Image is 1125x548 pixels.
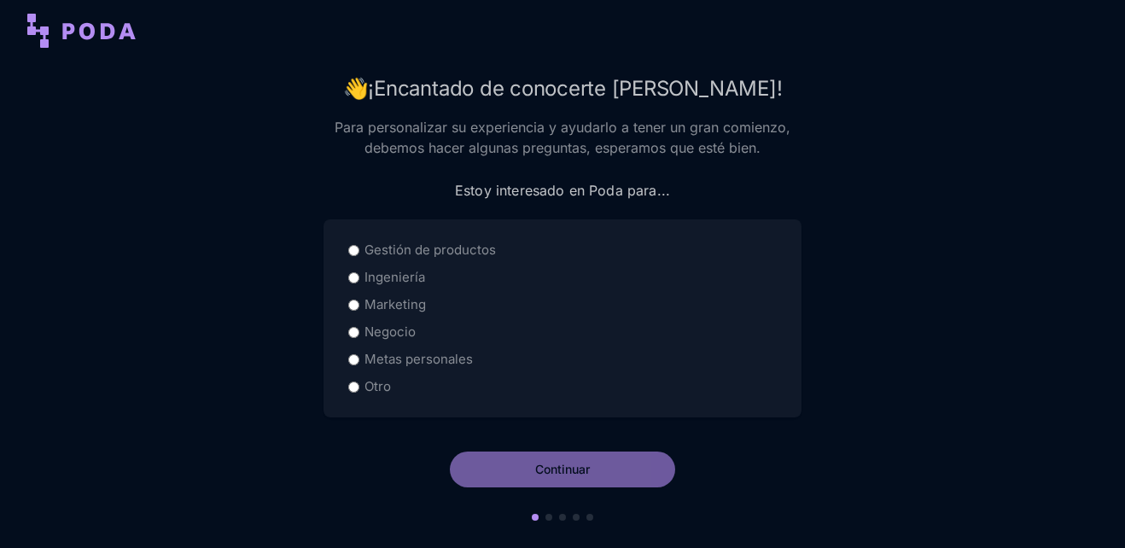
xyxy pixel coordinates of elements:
h2: ¡Encantado de conocerte [PERSON_NAME]! [324,74,801,103]
label: Marketing [364,294,426,315]
p: Para personalizar su experiencia y ayudarlo a tener un gran comienzo, debemos hacer algunas pregu... [324,117,801,158]
label: Negocio [364,322,416,342]
label: Metas personales [364,349,473,370]
label: Gestión de productos [364,240,496,260]
span: ola [343,76,369,101]
h3: Estoy interesado en Poda para... [324,182,801,200]
label: Ingeniería [364,267,425,288]
label: Otro [364,376,391,397]
button: Continuar [450,452,675,487]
